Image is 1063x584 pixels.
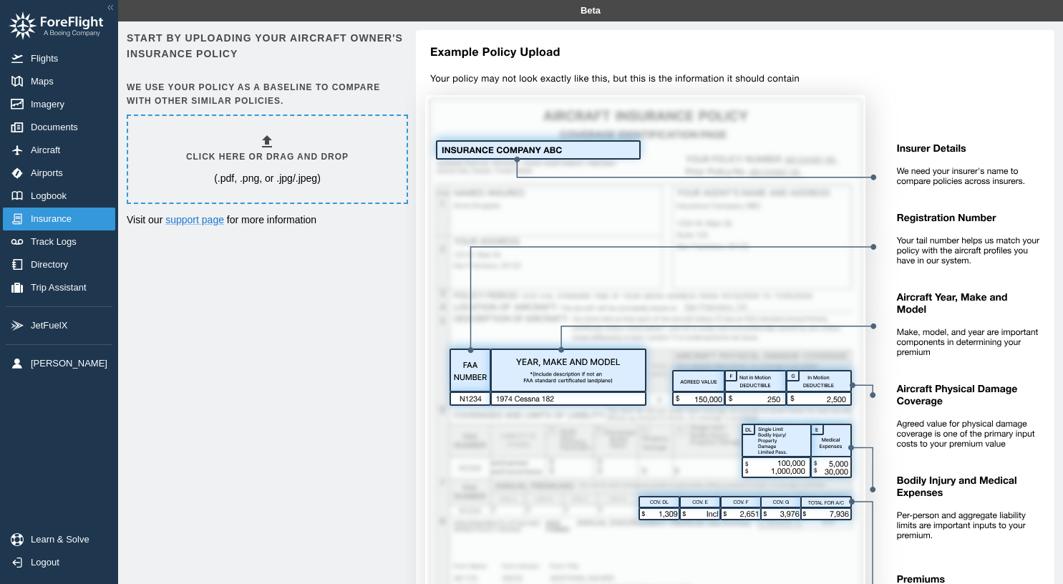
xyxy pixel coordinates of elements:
p: (.pdf, .png, or .jpg/.jpeg) [214,171,321,185]
h6: We use your policy as a baseline to compare with other similar policies. [127,81,405,108]
h6: Start by uploading your aircraft owner's insurance policy [127,30,405,62]
p: Visit our for more information [127,213,405,227]
a: support page [165,214,224,225]
h6: Click here or drag and drop [186,150,349,164]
